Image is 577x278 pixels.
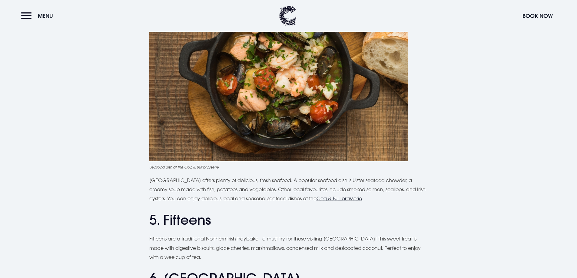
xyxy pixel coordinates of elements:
p: Fifteens are a traditional Northern Irish traybake - a must-try for those visiting [GEOGRAPHIC_DA... [149,234,428,262]
img: Clandeboye Lodge [279,6,297,26]
h2: 5. Fifteens [149,212,428,228]
span: Menu [38,12,53,19]
a: Coq & Bull brasserie [317,195,362,201]
button: Book Now [519,9,556,22]
p: [GEOGRAPHIC_DATA] offers plenty of delicious, fresh seafood. A popular seafood dish is Ulster sea... [149,176,428,203]
figcaption: Seafood dish at the Coq & Bull brasserie [149,164,428,170]
button: Menu [21,9,56,22]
